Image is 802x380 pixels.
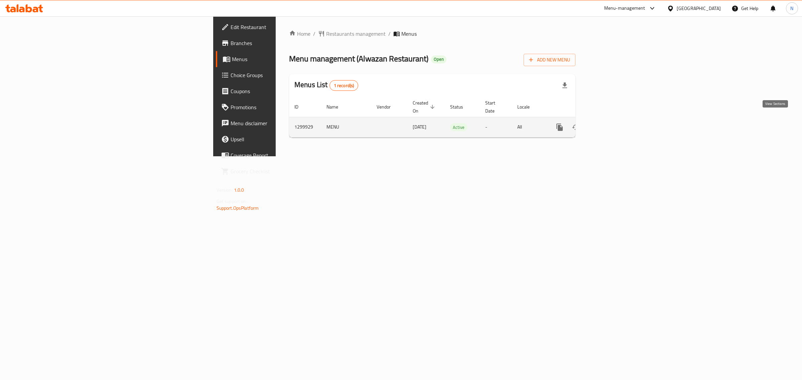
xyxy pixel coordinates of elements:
a: Menu disclaimer [216,115,347,131]
a: Upsell [216,131,347,147]
span: Menus [401,30,417,38]
a: Restaurants management [318,30,386,38]
span: Upsell [231,135,342,143]
td: All [512,117,546,137]
span: Menu disclaimer [231,119,342,127]
div: Export file [557,77,573,93]
a: Coupons [216,83,347,99]
a: Edit Restaurant [216,19,347,35]
a: Coverage Report [216,147,347,163]
table: enhanced table [289,97,621,138]
span: Get support on: [217,197,247,206]
nav: breadcrumb [289,30,575,38]
span: 1.0.0 [234,186,244,194]
span: Status [450,103,472,111]
li: / [388,30,391,38]
span: ID [294,103,307,111]
a: Promotions [216,99,347,115]
button: more [552,119,568,135]
span: [DATE] [413,123,426,131]
span: Choice Groups [231,71,342,79]
span: Vendor [377,103,399,111]
span: Grocery Checklist [231,167,342,175]
a: Branches [216,35,347,51]
div: Open [431,55,446,63]
span: Promotions [231,103,342,111]
div: Total records count [329,80,359,91]
td: - [480,117,512,137]
span: Edit Restaurant [231,23,342,31]
span: Name [326,103,347,111]
span: Branches [231,39,342,47]
span: Menus [232,55,342,63]
span: Menu management ( Alwazan Restaurant ) [289,51,428,66]
a: Grocery Checklist [216,163,347,179]
a: Menus [216,51,347,67]
span: Restaurants management [326,30,386,38]
div: Active [450,123,467,131]
button: Change Status [568,119,584,135]
h2: Menus List [294,80,358,91]
span: Open [431,56,446,62]
div: Menu-management [604,4,645,12]
span: Created On [413,99,437,115]
span: Start Date [485,99,504,115]
a: Support.OpsPlatform [217,204,259,212]
span: 1 record(s) [330,82,358,89]
span: Coverage Report [231,151,342,159]
span: Coupons [231,87,342,95]
span: Version: [217,186,233,194]
span: Locale [517,103,538,111]
span: Add New Menu [529,56,570,64]
a: Choice Groups [216,67,347,83]
th: Actions [546,97,621,117]
div: [GEOGRAPHIC_DATA] [677,5,721,12]
span: N [790,5,793,12]
span: Active [450,124,467,131]
button: Add New Menu [524,54,575,66]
